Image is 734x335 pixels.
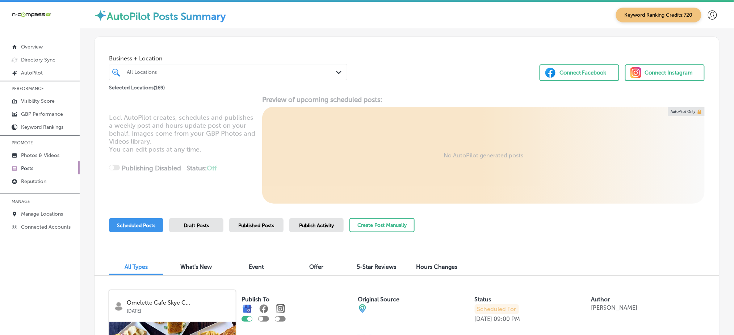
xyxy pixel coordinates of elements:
p: Photos & Videos [21,152,59,158]
div: Connect Facebook [559,67,607,78]
span: Event [249,263,264,270]
p: [DATE] [127,306,231,314]
p: Reputation [21,178,46,185]
p: [DATE] [475,315,492,322]
img: cba84b02adce74ede1fb4a8549a95eca.png [358,304,367,313]
label: Publish To [242,296,269,303]
p: AutoPilot [21,70,43,76]
span: Scheduled Posts [117,222,155,229]
span: What's New [181,263,212,270]
div: All Locations [127,69,337,75]
p: 09:00 PM [494,315,520,322]
span: Published Posts [239,222,274,229]
p: Omelette Cafe Skye C... [127,300,231,306]
p: Selected Locations ( 169 ) [109,82,165,91]
button: Create Post Manually [349,218,415,232]
p: GBP Performance [21,111,63,117]
p: Overview [21,44,43,50]
span: Keyword Ranking Credits: 720 [616,8,701,22]
p: Manage Locations [21,211,63,217]
p: Posts [21,165,33,171]
span: Draft Posts [184,222,209,229]
span: 5-Star Reviews [357,263,397,270]
label: AutoPilot Posts Summary [107,10,226,22]
span: Business + Location [109,55,347,62]
label: Status [475,296,491,303]
img: autopilot-icon [94,9,107,22]
label: Author [591,296,610,303]
p: [PERSON_NAME] [591,304,637,311]
p: Keyword Rankings [21,124,63,130]
p: Scheduled For [475,304,519,314]
img: 660ab0bf-5cc7-4cb8-ba1c-48b5ae0f18e60NCTV_CLogo_TV_Black_-500x88.png [12,11,51,18]
button: Connect Facebook [540,64,619,81]
p: Directory Sync [21,57,55,63]
span: Hours Changes [416,263,457,270]
span: All Types [125,263,148,270]
p: Connected Accounts [21,224,71,230]
p: Visibility Score [21,98,55,104]
div: Connect Instagram [645,67,693,78]
button: Connect Instagram [625,64,705,81]
span: Publish Activity [299,222,334,229]
span: Offer [310,263,324,270]
img: logo [114,302,123,311]
label: Original Source [358,296,400,303]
